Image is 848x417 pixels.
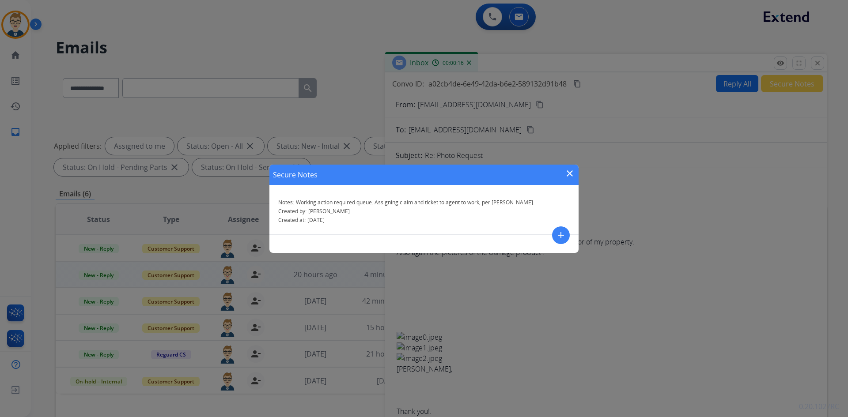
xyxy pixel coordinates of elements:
[278,207,307,215] span: Created by:
[799,401,839,412] p: 0.20.1027RC
[308,207,350,215] span: [PERSON_NAME]
[564,168,575,179] mat-icon: close
[296,199,534,206] span: Working action required queue. Assigning claim and ticket to agent to work, per [PERSON_NAME].
[273,169,318,180] h1: Secure Notes
[307,216,325,224] span: [DATE]
[556,230,566,240] mat-icon: add
[278,216,306,224] span: Created at:
[278,199,294,206] span: Notes:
